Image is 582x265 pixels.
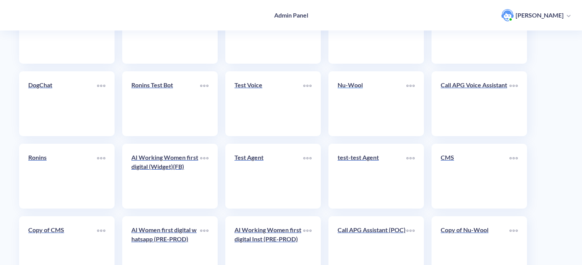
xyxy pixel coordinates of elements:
p: CMS [441,153,509,162]
a: Copy of Soprema V2 [28,8,97,55]
p: Test Agent [234,153,303,162]
h4: Admin Panel [274,11,308,19]
p: AI Working Women first digital (Widget)(FB) [131,153,200,171]
a: DogChat [28,80,97,127]
p: Nu-Wool [338,80,406,90]
p: AI Working Women first digital Inst (PRE-PROD) [234,225,303,244]
p: test-test Agent [338,153,406,162]
a: CMS [441,153,509,199]
a: Ronins [28,153,97,199]
p: AI Women first digital whatsapp (PRE-PROD) [131,225,200,244]
a: test-test Agent [338,153,406,199]
p: Copy of CMS [28,225,97,234]
p: DogChat [28,80,97,90]
a: Ronins Test Bot [131,80,200,127]
img: user photo [501,9,514,21]
p: Call APG Voice Assistant [441,80,509,90]
a: Test Voice [234,80,303,127]
a: Test Agent [234,153,303,199]
a: AAO | Demo bot [441,8,509,55]
p: [PERSON_NAME] [516,11,564,19]
p: Copy of Nu-Wool [441,225,509,234]
p: Ronins Test Bot [131,80,200,90]
p: Ronins [28,153,97,162]
p: Call APG Assistant (POC) [338,225,406,234]
a: Nu-Wool [338,80,406,127]
a: AI Working Women first digital (Widget)(FB) [131,153,200,199]
button: user photo[PERSON_NAME] [498,8,574,22]
a: Anonymous Rebel | Civil War Movie [131,8,200,55]
a: Call APG Voice Assistant [441,80,509,127]
a: Playground [338,8,406,55]
p: Test Voice [234,80,303,90]
a: [DOMAIN_NAME] [234,8,303,55]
